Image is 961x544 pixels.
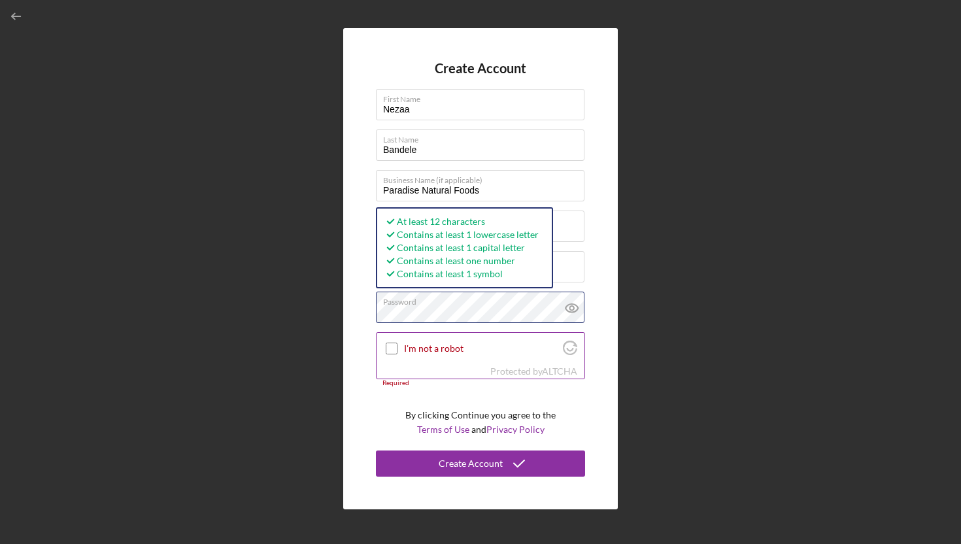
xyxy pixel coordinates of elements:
label: First Name [383,90,584,104]
label: Password [383,292,584,307]
div: Contains at least 1 capital letter [384,241,539,254]
a: Privacy Policy [486,424,545,435]
a: Visit Altcha.org [563,346,577,357]
label: I'm not a robot [404,343,559,354]
a: Terms of Use [417,424,469,435]
div: At least 12 characters [384,215,539,228]
h4: Create Account [435,61,526,76]
div: Contains at least one number [384,254,539,267]
div: Contains at least 1 lowercase letter [384,228,539,241]
label: Business Name (if applicable) [383,171,584,185]
div: Required [376,379,585,387]
p: By clicking Continue you agree to the and [405,408,556,437]
div: Protected by [490,366,577,377]
div: Create Account [439,450,503,477]
div: Contains at least 1 symbol [384,267,539,280]
button: Create Account [376,450,585,477]
a: Visit Altcha.org [542,365,577,377]
label: Last Name [383,130,584,144]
